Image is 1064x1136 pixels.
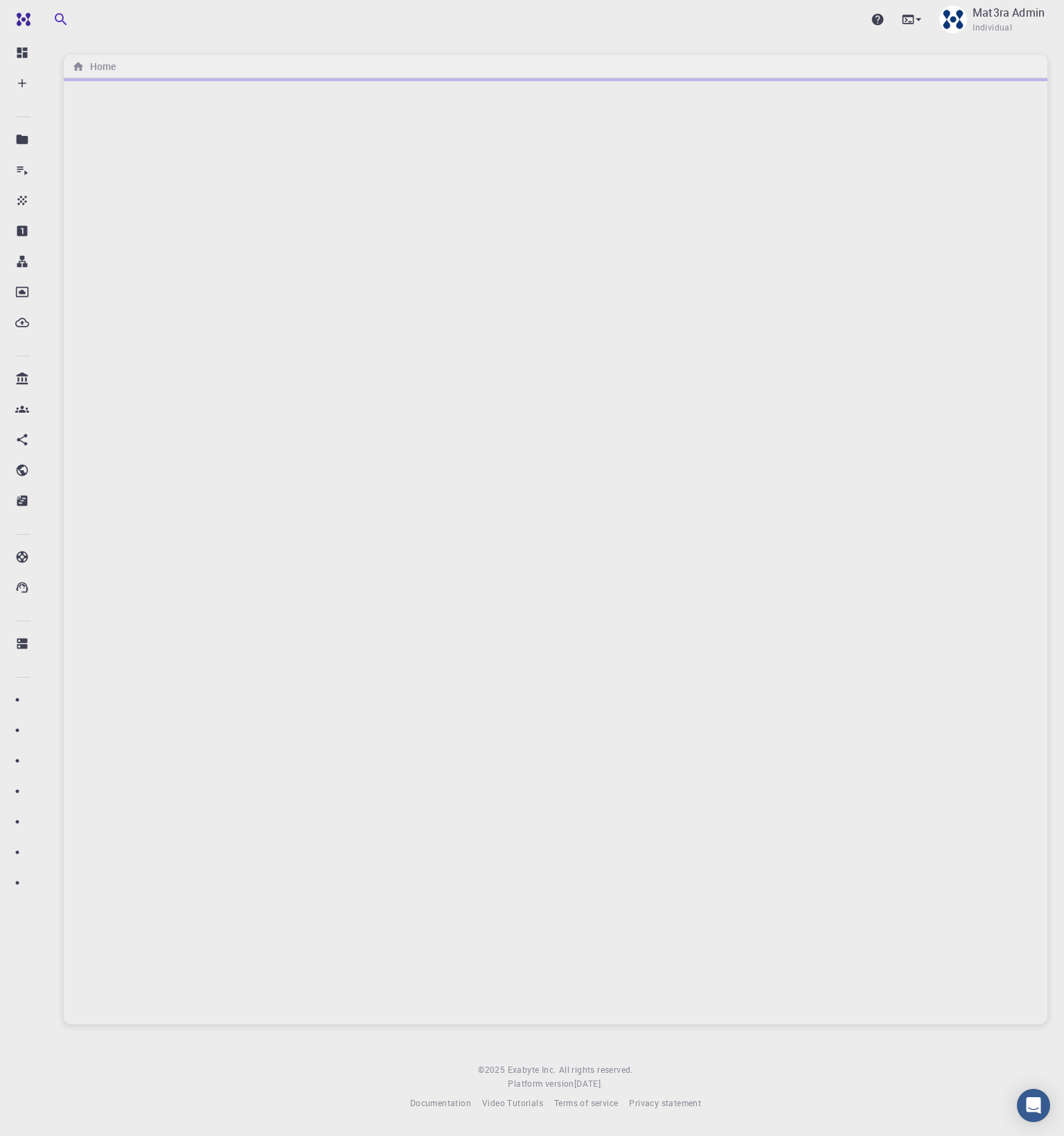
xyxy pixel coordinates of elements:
[973,21,1012,35] span: Individual
[559,1063,633,1077] span: All rights reserved.
[508,1064,556,1075] span: Exabyte Inc.
[410,1096,471,1110] a: Documentation
[629,1096,701,1110] a: Privacy statement
[410,1097,471,1108] span: Documentation
[574,1077,603,1091] a: [DATE].
[1017,1089,1050,1122] div: Open Intercom Messenger
[554,1097,618,1108] span: Terms of service
[508,1077,574,1091] span: Platform version
[11,12,30,26] img: logo
[574,1078,603,1089] span: [DATE] .
[973,4,1045,21] p: Mat3ra Admin
[85,59,116,74] h6: Home
[482,1096,543,1110] a: Video Tutorials
[482,1097,543,1108] span: Video Tutorials
[478,1063,507,1077] span: © 2025
[508,1063,556,1077] a: Exabyte Inc.
[939,6,967,33] img: Mat3ra Admin
[69,59,118,74] nav: breadcrumb
[554,1096,618,1110] a: Terms of service
[629,1097,701,1108] span: Privacy statement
